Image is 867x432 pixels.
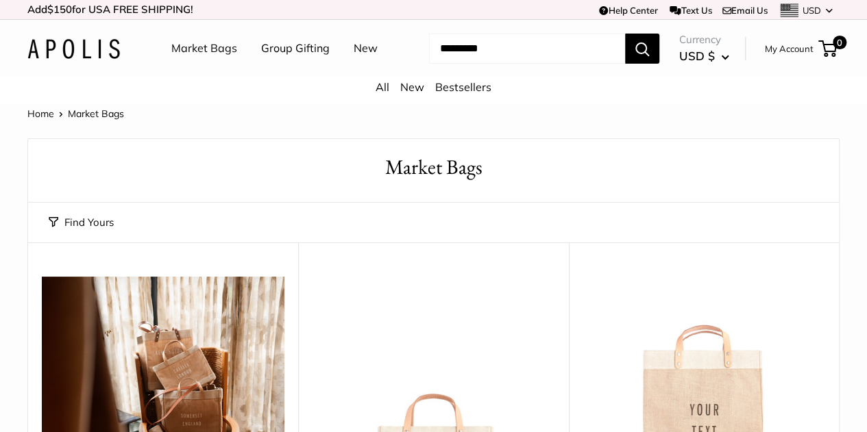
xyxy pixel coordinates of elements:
[261,38,330,59] a: Group Gifting
[354,38,378,59] a: New
[49,153,818,182] h1: Market Bags
[49,213,114,232] button: Find Yours
[803,5,821,16] span: USD
[679,49,715,63] span: USD $
[599,5,657,16] a: Help Center
[429,34,625,64] input: Search...
[376,80,389,94] a: All
[765,40,814,57] a: My Account
[400,80,424,94] a: New
[171,38,237,59] a: Market Bags
[68,107,124,120] span: Market Bags
[833,36,846,49] span: 0
[670,5,711,16] a: Text Us
[27,39,120,59] img: Apolis
[27,105,124,123] nav: Breadcrumb
[679,45,729,67] button: USD $
[435,80,491,94] a: Bestsellers
[625,34,659,64] button: Search
[47,3,72,16] span: $150
[27,107,54,120] a: Home
[820,40,837,57] a: 0
[679,30,729,49] span: Currency
[722,5,768,16] a: Email Us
